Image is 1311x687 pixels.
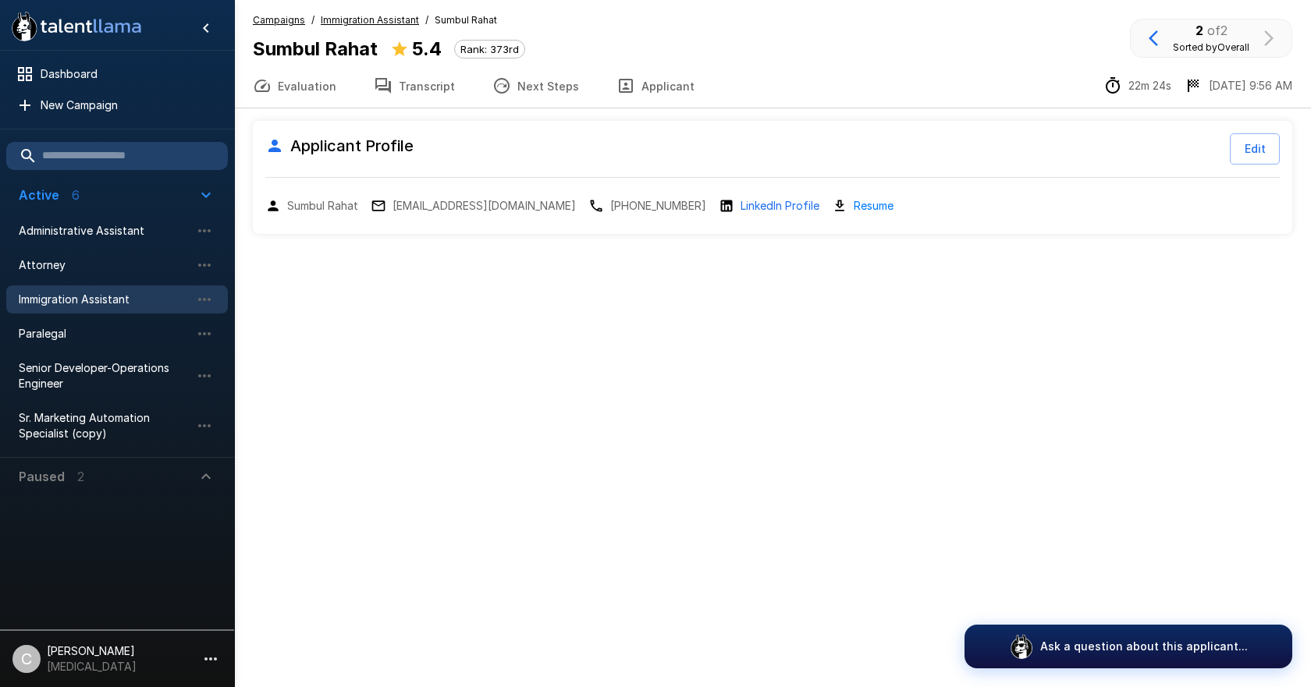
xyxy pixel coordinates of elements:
[393,198,576,214] p: [EMAIL_ADDRESS][DOMAIN_NAME]
[412,37,442,60] b: 5.4
[265,198,358,214] div: Copy name
[1128,78,1171,94] p: 22m 24s
[371,198,576,214] div: Copy email address
[311,12,314,28] span: /
[435,12,497,28] span: Sumbul Rahat
[265,133,414,158] h6: Applicant Profile
[234,64,355,108] button: Evaluation
[854,197,894,214] a: Resume
[287,198,358,214] p: Sumbul Rahat
[321,14,419,26] u: Immigration Assistant
[610,198,706,214] p: [PHONE_NUMBER]
[455,43,524,55] span: Rank: 373rd
[1207,23,1228,38] span: of 2
[588,198,706,214] div: Copy phone number
[474,64,598,108] button: Next Steps
[1184,76,1292,95] div: The date and time when the interview was completed
[253,37,378,60] b: Sumbul Rahat
[598,64,713,108] button: Applicant
[355,64,474,108] button: Transcript
[1173,41,1249,53] span: Sorted by Overall
[1230,133,1280,165] button: Edit
[741,198,819,214] a: LinkedIn Profile
[425,12,428,28] span: /
[1103,76,1171,95] div: The time between starting and completing the interview
[1209,78,1292,94] p: [DATE] 9:56 AM
[832,197,894,214] div: Download resume
[253,14,305,26] u: Campaigns
[1196,23,1203,38] b: 2
[719,198,819,214] div: Open LinkedIn profile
